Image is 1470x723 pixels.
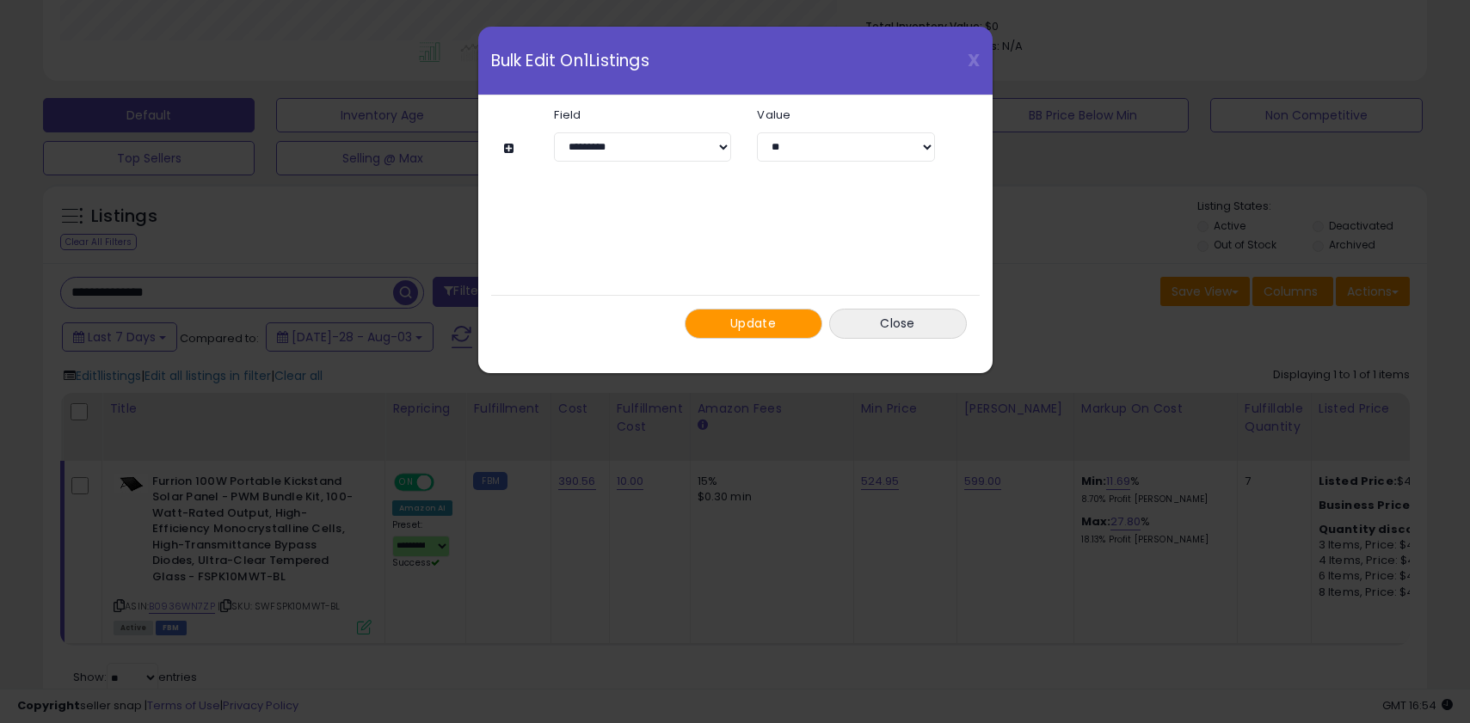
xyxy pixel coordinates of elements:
[968,48,980,72] span: X
[744,109,947,120] label: Value
[829,309,967,339] button: Close
[730,315,776,332] span: Update
[491,52,649,69] span: Bulk Edit On 1 Listings
[541,109,744,120] label: Field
